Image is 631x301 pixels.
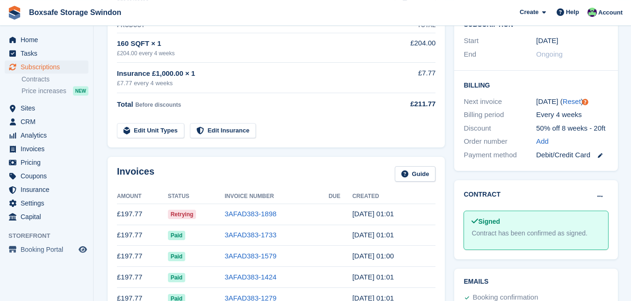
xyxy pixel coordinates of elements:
div: Order number [464,136,536,147]
span: Coupons [21,169,77,183]
span: Pricing [21,156,77,169]
span: Account [598,8,623,17]
th: Total [386,18,435,33]
div: Contract has been confirmed as signed. [471,228,601,238]
a: Edit Insurance [190,123,256,139]
span: Price increases [22,87,66,95]
span: Settings [21,197,77,210]
span: CRM [21,115,77,128]
div: £7.77 every 4 weeks [117,79,386,88]
div: Insurance £1,000.00 × 1 [117,68,386,79]
div: 160 SQFT × 1 [117,38,386,49]
span: Paid [168,252,185,261]
span: Subscriptions [21,60,77,73]
div: Debit/Credit Card [536,150,609,161]
time: 2025-06-27 00:01:17 UTC [352,273,394,281]
td: £197.77 [117,225,168,246]
a: menu [5,183,88,196]
div: Signed [471,217,601,227]
a: menu [5,60,88,73]
span: Capital [21,210,77,223]
span: Paid [168,273,185,282]
a: menu [5,47,88,60]
time: 2025-07-25 00:00:56 UTC [352,252,394,260]
div: £204.00 every 4 weeks [117,49,386,58]
h2: Emails [464,278,609,286]
span: Insurance [21,183,77,196]
span: Home [21,33,77,46]
a: menu [5,102,88,115]
div: NEW [73,86,88,95]
div: Next invoice [464,96,536,107]
th: Product [117,18,386,33]
span: Analytics [21,129,77,142]
td: £197.77 [117,204,168,225]
a: Boxsafe Storage Swindon [25,5,125,20]
td: £204.00 [386,33,435,62]
span: Sites [21,102,77,115]
div: [DATE] ( ) [536,96,609,107]
img: Kim Virabi [587,7,597,17]
div: Payment method [464,150,536,161]
th: Invoice Number [225,189,328,204]
a: menu [5,115,88,128]
a: Reset [563,97,581,105]
td: £197.77 [117,267,168,288]
div: Every 4 weeks [536,110,609,120]
div: Tooltip anchor [581,98,589,106]
span: Total [117,100,133,108]
time: 2024-09-20 00:00:00 UTC [536,36,558,46]
span: Ongoing [536,50,563,58]
time: 2025-09-19 00:01:04 UTC [352,210,394,218]
div: Discount [464,123,536,134]
a: menu [5,210,88,223]
span: Before discounts [135,102,181,108]
div: 50% off 8 weeks - 20ft [536,123,609,134]
th: Created [352,189,435,204]
time: 2025-08-22 00:01:09 UTC [352,231,394,239]
th: Due [328,189,352,204]
h2: Invoices [117,166,154,182]
span: Booking Portal [21,243,77,256]
a: menu [5,156,88,169]
img: stora-icon-8386f47178a22dfd0bd8f6a31ec36ba5ce8667c1dd55bd0f319d3a0aa187defe.svg [7,6,22,20]
a: menu [5,243,88,256]
a: Price increases NEW [22,86,88,96]
span: Storefront [8,231,93,241]
h2: Contract [464,190,500,199]
span: Paid [168,231,185,240]
a: Preview store [77,244,88,255]
th: Status [168,189,225,204]
span: Retrying [168,210,196,219]
div: End [464,49,536,60]
a: Edit Unit Types [117,123,184,139]
a: 3AFAD383-1424 [225,273,276,281]
a: 3AFAD383-1579 [225,252,276,260]
a: menu [5,129,88,142]
div: £211.77 [386,99,435,110]
td: £7.77 [386,63,435,93]
div: Billing period [464,110,536,120]
a: 3AFAD383-1898 [225,210,276,218]
a: menu [5,169,88,183]
a: Add [536,136,549,147]
a: menu [5,142,88,155]
td: £197.77 [117,246,168,267]
span: Tasks [21,47,77,60]
h2: Billing [464,80,609,89]
span: Invoices [21,142,77,155]
a: menu [5,197,88,210]
th: Amount [117,189,168,204]
a: 3AFAD383-1733 [225,231,276,239]
a: Guide [395,166,436,182]
a: menu [5,33,88,46]
span: Help [566,7,579,17]
a: Contracts [22,75,88,84]
div: Start [464,36,536,46]
span: Create [520,7,538,17]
